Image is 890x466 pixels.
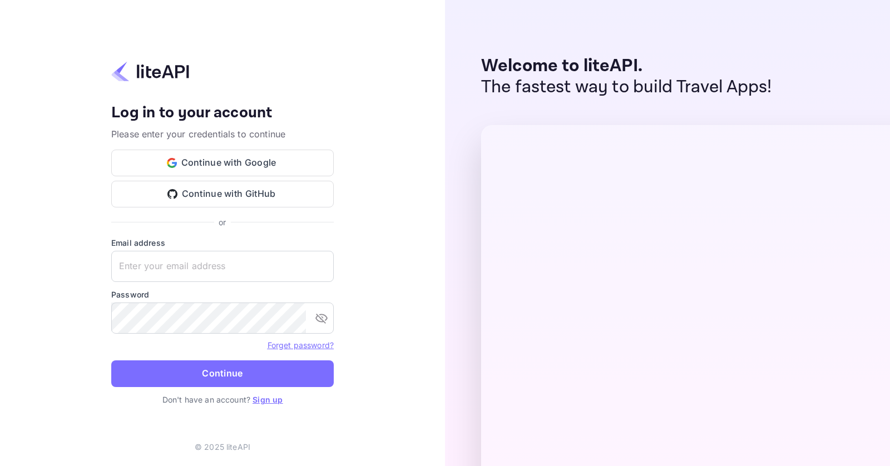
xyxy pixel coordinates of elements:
h4: Log in to your account [111,103,334,123]
a: Forget password? [268,339,334,350]
label: Password [111,289,334,300]
p: Welcome to liteAPI. [481,56,772,77]
a: Sign up [253,395,283,404]
button: Continue [111,360,334,387]
a: Forget password? [268,340,334,350]
p: The fastest way to build Travel Apps! [481,77,772,98]
input: Enter your email address [111,251,334,282]
p: Don't have an account? [111,394,334,405]
p: Please enter your credentials to continue [111,127,334,141]
p: or [219,216,226,228]
button: Continue with Google [111,150,334,176]
img: liteapi [111,61,189,82]
button: toggle password visibility [310,307,333,329]
label: Email address [111,237,334,249]
button: Continue with GitHub [111,181,334,207]
p: © 2025 liteAPI [195,441,250,453]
